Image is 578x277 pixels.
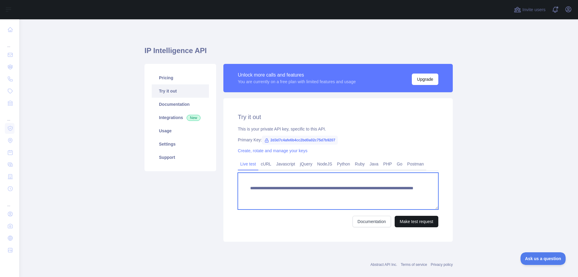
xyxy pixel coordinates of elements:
[238,159,258,169] a: Live test
[262,136,337,145] span: 2d3d7c4afe6b4cc2bd0a02c75d7b9207
[187,115,200,121] span: New
[152,111,209,124] a: Integrations New
[394,159,405,169] a: Go
[395,216,438,227] button: Make test request
[152,137,209,151] a: Settings
[274,159,297,169] a: Javascript
[238,71,356,79] div: Unlock more calls and features
[258,159,274,169] a: cURL
[522,6,545,13] span: Invite users
[152,84,209,98] a: Try it out
[371,263,397,267] a: Abstract API Inc.
[152,98,209,111] a: Documentation
[367,159,381,169] a: Java
[144,46,453,60] h1: IP Intelligence API
[431,263,453,267] a: Privacy policy
[353,159,367,169] a: Ruby
[401,263,427,267] a: Terms of service
[412,74,438,85] button: Upgrade
[5,36,14,48] div: ...
[5,110,14,122] div: ...
[334,159,353,169] a: Python
[315,159,334,169] a: NodeJS
[152,71,209,84] a: Pricing
[353,216,391,227] a: Documentation
[238,148,307,153] a: Create, rotate and manage your keys
[152,124,209,137] a: Usage
[381,159,394,169] a: PHP
[405,159,426,169] a: Postman
[238,137,438,143] div: Primary Key:
[238,113,438,121] h2: Try it out
[297,159,315,169] a: jQuery
[238,126,438,132] div: This is your private API key, specific to this API.
[238,79,356,85] div: You are currently on a free plan with limited features and usage
[152,151,209,164] a: Support
[521,252,566,265] iframe: Toggle Customer Support
[513,5,547,14] button: Invite users
[5,195,14,207] div: ...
